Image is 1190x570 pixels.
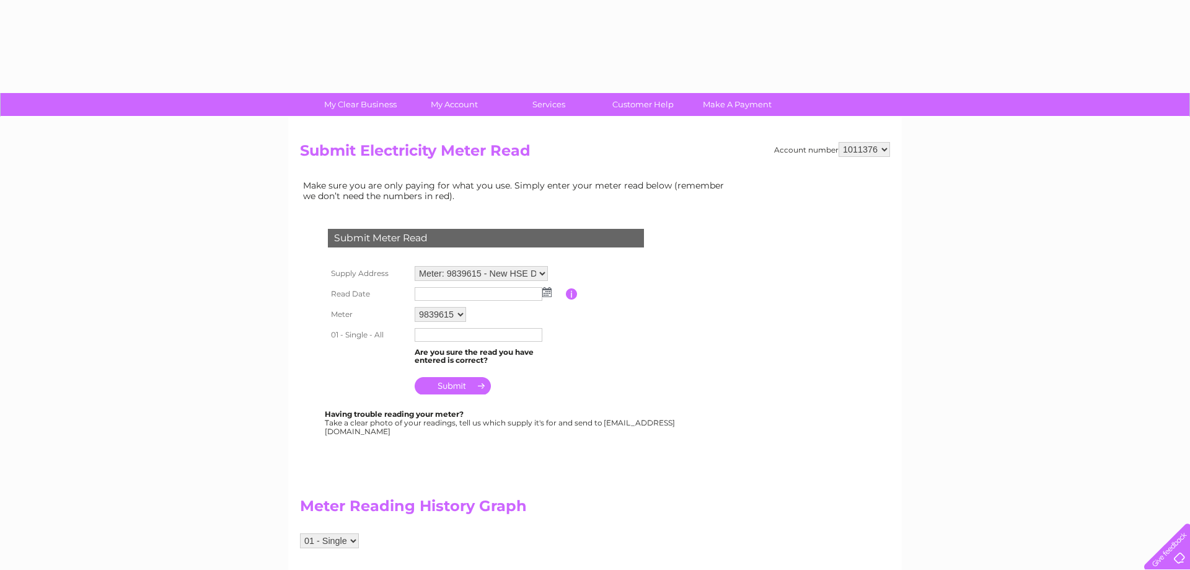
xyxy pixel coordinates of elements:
[774,142,890,157] div: Account number
[566,288,578,300] input: Information
[415,377,491,394] input: Submit
[325,304,412,325] th: Meter
[300,497,734,521] h2: Meter Reading History Graph
[325,410,677,435] div: Take a clear photo of your readings, tell us which supply it's for and send to [EMAIL_ADDRESS][DO...
[592,93,694,116] a: Customer Help
[686,93,788,116] a: Make A Payment
[542,287,552,297] img: ...
[325,325,412,345] th: 01 - Single - All
[498,93,600,116] a: Services
[328,229,644,247] div: Submit Meter Read
[325,409,464,419] b: Having trouble reading your meter?
[300,142,890,166] h2: Submit Electricity Meter Read
[325,284,412,304] th: Read Date
[325,263,412,284] th: Supply Address
[309,93,412,116] a: My Clear Business
[403,93,506,116] a: My Account
[412,345,566,368] td: Are you sure the read you have entered is correct?
[300,177,734,203] td: Make sure you are only paying for what you use. Simply enter your meter read below (remember we d...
